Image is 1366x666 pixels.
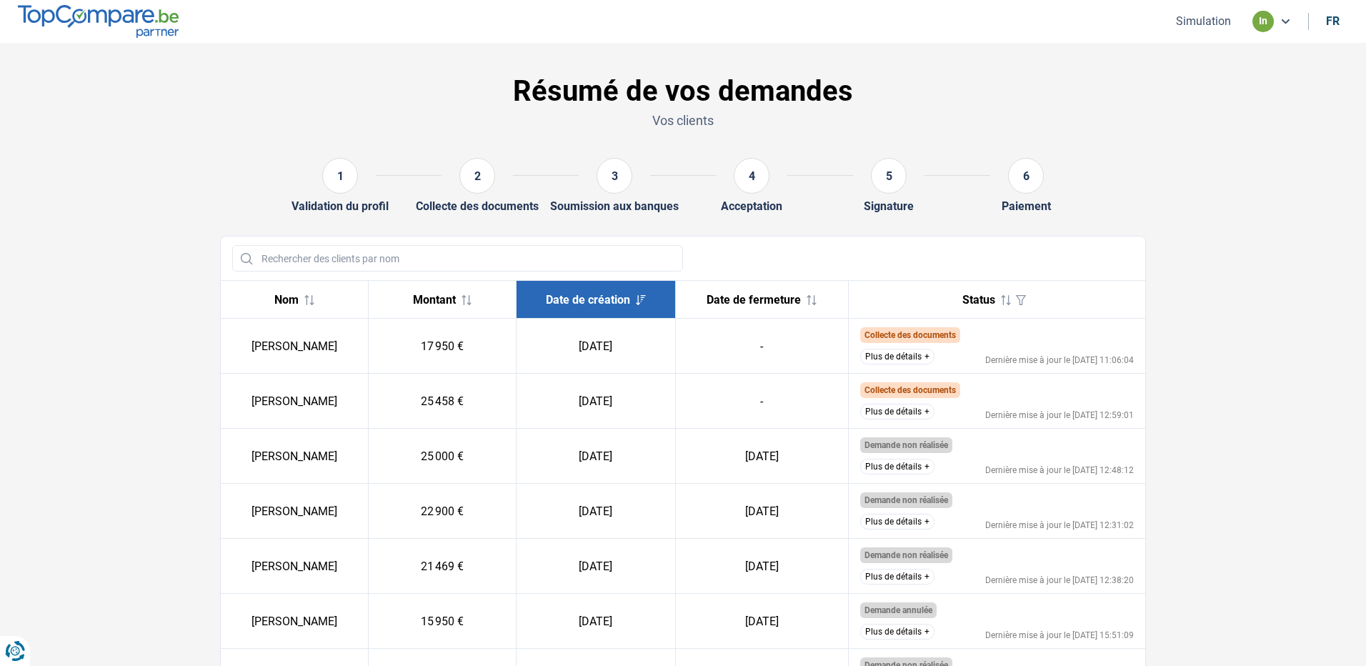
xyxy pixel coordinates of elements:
[369,594,517,649] td: 15 950 €
[1008,158,1044,194] div: 6
[221,484,369,539] td: [PERSON_NAME]
[860,349,934,364] button: Plus de détails
[860,404,934,419] button: Plus de détails
[985,576,1134,585] div: Dernière mise à jour le [DATE] 12:38:20
[864,199,914,213] div: Signature
[864,330,956,340] span: Collecte des documents
[291,199,389,213] div: Validation du profil
[676,374,848,429] td: -
[369,374,517,429] td: 25 458 €
[221,594,369,649] td: [PERSON_NAME]
[962,293,995,307] span: Status
[985,521,1134,530] div: Dernière mise à jour le [DATE] 12:31:02
[860,569,934,585] button: Plus de détails
[864,495,948,505] span: Demande non réalisée
[871,158,907,194] div: 5
[707,293,801,307] span: Date de fermeture
[369,484,517,539] td: 22 900 €
[597,158,632,194] div: 3
[734,158,769,194] div: 4
[516,319,675,374] td: [DATE]
[413,293,456,307] span: Montant
[516,539,675,594] td: [DATE]
[676,429,848,484] td: [DATE]
[516,594,675,649] td: [DATE]
[369,429,517,484] td: 25 000 €
[864,385,956,395] span: Collecte des documents
[221,429,369,484] td: [PERSON_NAME]
[516,484,675,539] td: [DATE]
[1172,14,1235,29] button: Simulation
[220,74,1146,109] h1: Résumé de vos demandes
[416,199,539,213] div: Collecte des documents
[18,5,179,37] img: TopCompare.be
[274,293,299,307] span: Nom
[459,158,495,194] div: 2
[1326,14,1340,28] div: fr
[721,199,782,213] div: Acceptation
[676,539,848,594] td: [DATE]
[985,466,1134,474] div: Dernière mise à jour le [DATE] 12:48:12
[864,605,932,615] span: Demande annulée
[1002,199,1051,213] div: Paiement
[860,514,934,530] button: Plus de détails
[516,374,675,429] td: [DATE]
[985,411,1134,419] div: Dernière mise à jour le [DATE] 12:59:01
[221,319,369,374] td: [PERSON_NAME]
[860,624,934,640] button: Plus de détails
[221,374,369,429] td: [PERSON_NAME]
[676,484,848,539] td: [DATE]
[860,459,934,474] button: Plus de détails
[985,631,1134,640] div: Dernière mise à jour le [DATE] 15:51:09
[985,356,1134,364] div: Dernière mise à jour le [DATE] 11:06:04
[676,594,848,649] td: [DATE]
[221,539,369,594] td: [PERSON_NAME]
[550,199,679,213] div: Soumission aux banques
[864,440,948,450] span: Demande non réalisée
[516,429,675,484] td: [DATE]
[369,539,517,594] td: 21 469 €
[864,550,948,560] span: Demande non réalisée
[676,319,848,374] td: -
[220,111,1146,129] p: Vos clients
[546,293,630,307] span: Date de création
[369,319,517,374] td: 17 950 €
[322,158,358,194] div: 1
[232,245,683,272] input: Rechercher des clients par nom
[1252,11,1274,32] div: in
